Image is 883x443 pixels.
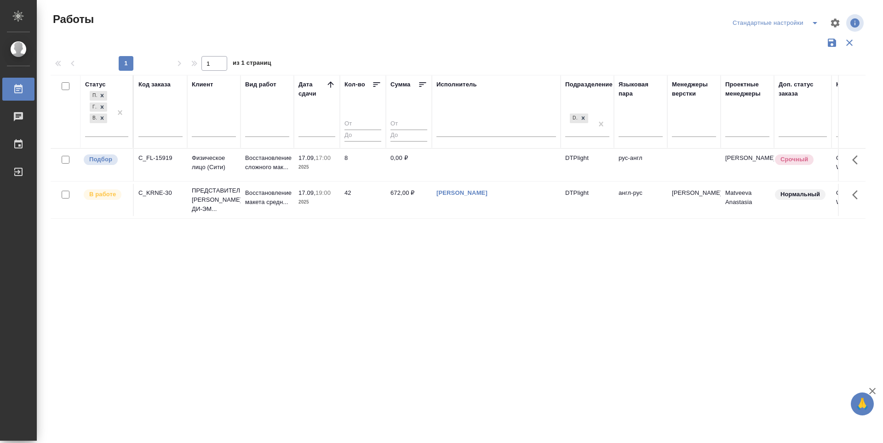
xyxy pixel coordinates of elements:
[298,154,315,161] p: 17.09,
[298,80,326,98] div: Дата сдачи
[89,90,108,102] div: Подбор, Готов к работе, В работе
[138,153,183,163] div: C_FL-15919
[233,57,271,71] span: из 1 страниц
[83,153,128,166] div: Можно подбирать исполнителей
[854,394,870,414] span: 🙏
[298,189,315,196] p: 17.09,
[315,189,331,196] p: 19:00
[138,80,171,89] div: Код заказа
[340,149,386,181] td: 8
[836,80,872,89] div: Код работы
[90,114,97,123] div: В работе
[561,149,614,181] td: DTPlight
[721,184,774,216] td: Matveeva Anastasia
[730,16,824,30] div: split button
[192,80,213,89] div: Клиент
[344,80,365,89] div: Кол-во
[89,113,108,124] div: Подбор, Готов к работе, В работе
[390,119,427,130] input: От
[89,155,112,164] p: Подбор
[315,154,331,161] p: 17:00
[245,188,289,207] p: Восстановление макета средн...
[672,80,716,98] div: Менеджеры верстки
[619,80,663,98] div: Языковая пара
[192,186,236,214] p: ПРЕДСТАВИТЕЛЬСТВО [PERSON_NAME] ДИ-ЭМ...
[51,12,94,27] span: Работы
[90,102,97,112] div: Готов к работе
[89,102,108,113] div: Подбор, Готов к работе, В работе
[390,130,427,141] input: До
[344,130,381,141] input: До
[436,80,477,89] div: Исполнитель
[847,149,869,171] button: Здесь прячутся важные кнопки
[565,80,613,89] div: Подразделение
[614,149,667,181] td: рус-англ
[436,189,487,196] a: [PERSON_NAME]
[721,149,774,181] td: [PERSON_NAME]
[569,113,589,124] div: DTPlight
[614,184,667,216] td: англ-рус
[89,190,116,199] p: В работе
[847,184,869,206] button: Здесь прячутся важные кнопки
[298,198,335,207] p: 2025
[245,80,276,89] div: Вид работ
[192,153,236,172] p: Физическое лицо (Сити)
[780,155,808,164] p: Срочный
[90,91,97,101] div: Подбор
[298,163,335,172] p: 2025
[344,119,381,130] input: От
[390,80,410,89] div: Сумма
[570,114,578,123] div: DTPlight
[824,12,846,34] span: Настроить таблицу
[83,188,128,201] div: Исполнитель выполняет работу
[779,80,827,98] div: Доп. статус заказа
[823,34,841,51] button: Сохранить фильтры
[245,153,289,172] p: Восстановление сложного мак...
[138,188,183,198] div: C_KRNE-30
[672,188,716,198] p: [PERSON_NAME]
[841,34,858,51] button: Сбросить фильтры
[561,184,614,216] td: DTPlight
[851,392,874,415] button: 🙏
[85,80,106,89] div: Статус
[340,184,386,216] td: 42
[386,149,432,181] td: 0,00 ₽
[780,190,820,199] p: Нормальный
[725,80,769,98] div: Проектные менеджеры
[386,184,432,216] td: 672,00 ₽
